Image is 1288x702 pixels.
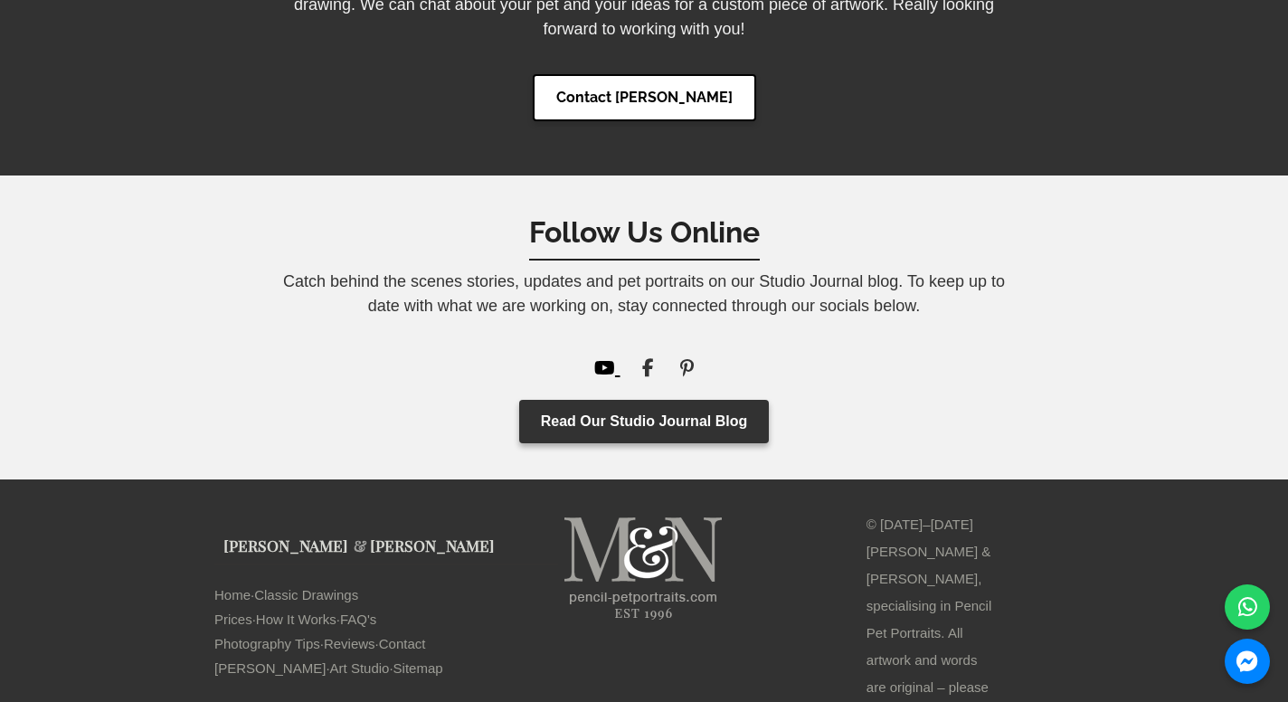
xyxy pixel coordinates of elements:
a: How It Works [256,607,336,631]
a: FAQ's [340,607,376,631]
a: Pinterest [680,358,694,378]
a: Photography Tips [214,631,320,656]
a: Prices [214,607,252,631]
a: Reviews [324,631,375,656]
a: Messenger [1225,639,1270,684]
a: YouTube [594,358,620,378]
h6: Follow Us Online [529,215,760,261]
p: · · · · · · · [214,583,558,680]
a: Home [214,583,251,607]
a: Art Studio [330,656,390,680]
a: Classic Drawings [254,583,358,607]
a: Contact [PERSON_NAME] [533,74,756,121]
p: Catch behind the scenes stories, updates and pet portraits on our Studio Journal blog. To keep up... [237,270,1051,318]
p: [PERSON_NAME] [PERSON_NAME] [214,527,558,564]
a: WhatsApp [1225,584,1270,630]
a: Read Our Studio Journal Blog [519,400,769,443]
a: Contact [379,631,426,656]
a: Sitemap [393,656,443,680]
a: [PERSON_NAME] [214,656,326,680]
a: Facebook [642,358,659,378]
img: pet portraits [562,511,724,621]
span: & [348,535,370,556]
